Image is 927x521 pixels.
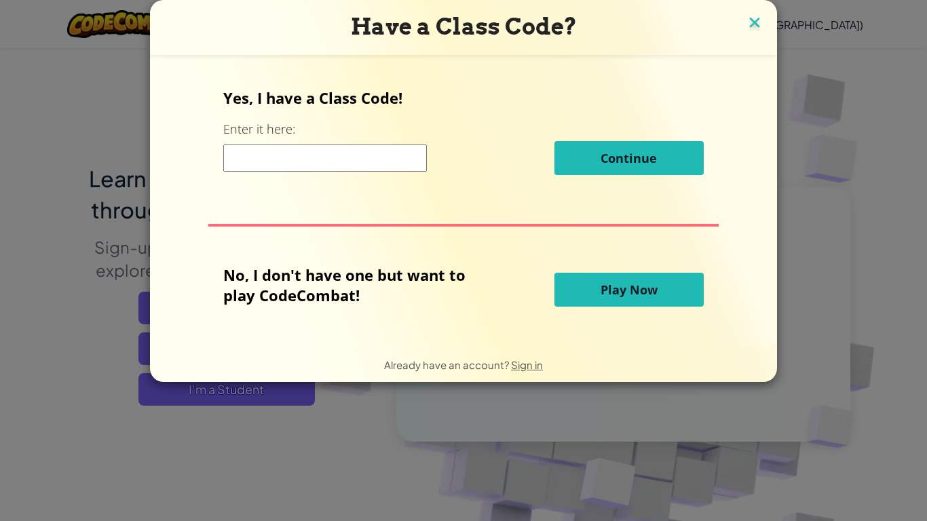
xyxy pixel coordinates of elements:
a: Sign in [511,358,543,371]
label: Enter it here: [223,121,295,138]
span: Already have an account? [384,358,511,371]
span: Continue [601,150,657,166]
button: Continue [554,141,704,175]
p: No, I don't have one but want to play CodeCombat! [223,265,486,305]
img: close icon [746,14,763,34]
span: Play Now [601,282,658,298]
button: Play Now [554,273,704,307]
span: Have a Class Code? [351,13,577,40]
p: Yes, I have a Class Code! [223,88,703,108]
